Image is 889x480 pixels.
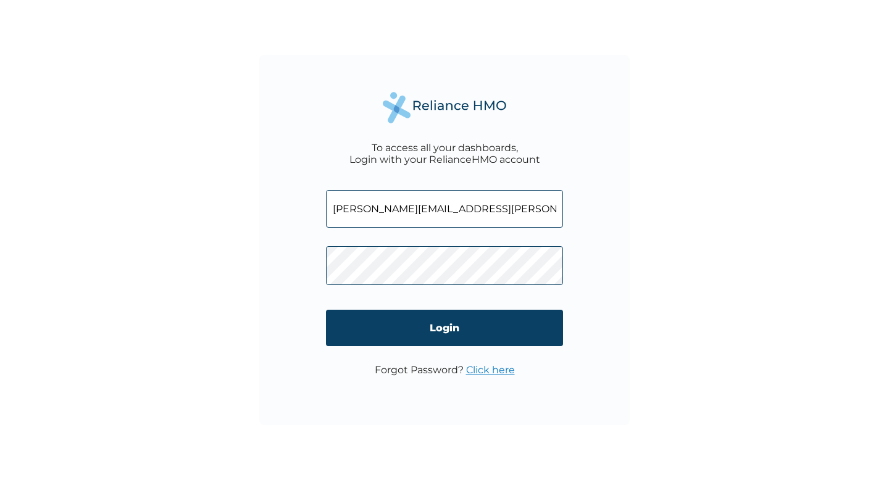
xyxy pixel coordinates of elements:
input: Email address or HMO ID [326,190,563,228]
p: Forgot Password? [375,364,515,376]
div: To access all your dashboards, Login with your RelianceHMO account [349,142,540,165]
img: Reliance Health's Logo [383,92,506,123]
a: Click here [466,364,515,376]
input: Login [326,310,563,346]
